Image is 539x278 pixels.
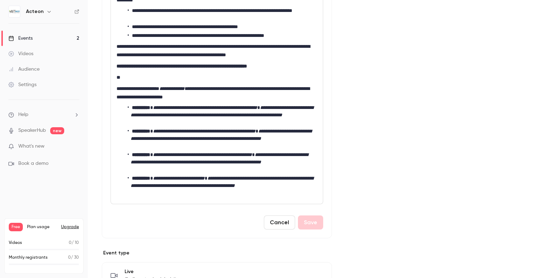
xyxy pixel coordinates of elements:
[9,240,22,246] p: Videos
[27,224,57,230] span: Plan usage
[8,35,33,42] div: Events
[68,256,71,260] span: 0
[8,50,33,57] div: Videos
[18,160,48,167] span: Book a demo
[68,254,79,261] p: / 30
[26,8,44,15] h6: Acteon
[61,224,79,230] button: Upgrade
[9,254,48,261] p: Monthly registrants
[264,215,295,229] button: Cancel
[8,81,36,88] div: Settings
[50,127,64,134] span: new
[69,241,72,245] span: 0
[69,240,79,246] p: / 10
[18,127,46,134] a: SpeakerHub
[71,143,79,150] iframe: Noticeable Trigger
[102,250,332,257] p: Event type
[18,111,28,118] span: Help
[9,6,20,17] img: Acteon
[125,268,182,275] span: Live
[8,66,40,73] div: Audience
[18,143,45,150] span: What's new
[8,111,79,118] li: help-dropdown-opener
[9,223,23,231] span: Free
